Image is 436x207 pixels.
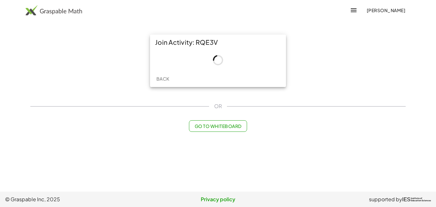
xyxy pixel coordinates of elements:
span: Go to Whiteboard [194,123,241,129]
button: [PERSON_NAME] [361,4,410,16]
span: OR [214,102,222,110]
a: Privacy policy [147,195,289,203]
div: Join Activity: RQE3V [150,35,286,50]
span: supported by [369,195,402,203]
button: Back [153,73,173,84]
span: © Graspable Inc, 2025 [5,195,147,203]
span: Institute of Education Sciences [411,197,431,202]
a: IESInstitute ofEducation Sciences [402,195,431,203]
span: [PERSON_NAME] [366,7,405,13]
button: Go to Whiteboard [189,120,247,132]
span: IES [402,196,410,203]
span: Back [156,76,169,82]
